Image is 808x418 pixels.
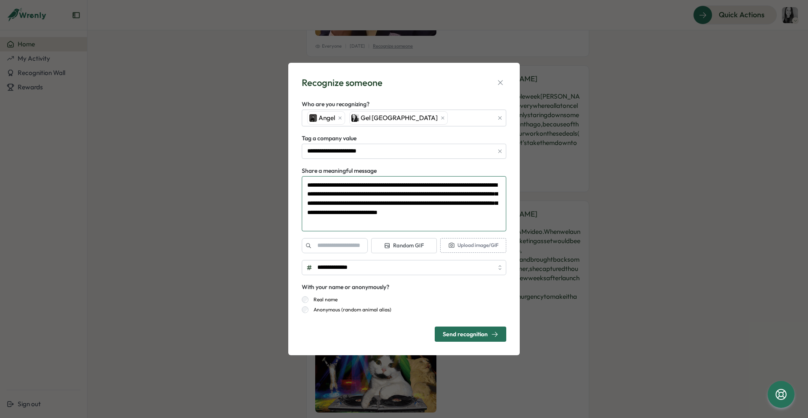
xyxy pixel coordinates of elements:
div: With your name or anonymously? [302,283,389,292]
label: Real name [308,296,338,303]
span: Gel [GEOGRAPHIC_DATA] [361,113,438,123]
button: Send recognition [435,327,506,342]
button: Random GIF [371,238,437,253]
label: Who are you recognizing? [302,100,369,109]
label: Tag a company value [302,134,356,143]
label: Anonymous (random animal alias) [308,306,391,313]
div: Recognize someone [302,76,383,89]
label: Share a meaningful message [302,166,377,176]
div: Send recognition [443,331,498,338]
img: Angel [309,114,317,122]
span: Random GIF [384,242,424,249]
span: Angel [319,113,335,123]
img: Gel San Diego [351,114,359,122]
